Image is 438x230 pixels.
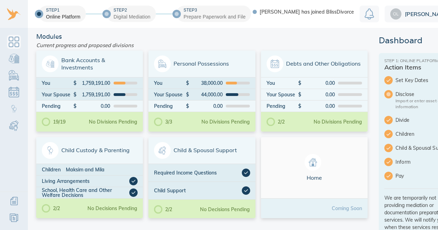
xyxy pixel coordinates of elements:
div: Digital Mediation [114,13,151,20]
div: Prepare Paperwork and File [184,13,246,20]
div: Your Spouse [42,92,74,97]
div: You [267,81,298,86]
img: 18b314804d231a12b568563600782c47 [390,8,401,20]
a: Debts & Obligations [7,85,21,99]
span: Debts and Other Obligations [267,55,362,72]
a: Debts and Other ObligationsYou$0.00Your Spouse$0.00Pending$0.002/2No Divisions Pending [261,51,368,132]
div: $ [74,81,77,86]
div: $ [298,104,302,109]
div: 0.00 [302,92,335,97]
div: 3/3 [154,118,172,126]
div: 2/2 [154,205,172,214]
div: 1,759,191.00 [77,81,110,86]
div: No Divisions Pending [201,119,250,124]
div: Step 1 [46,7,80,13]
div: Your Spouse [154,92,186,97]
a: HomeComing Soon [261,137,368,218]
div: 0.00 [302,104,335,109]
div: School, Health Care and Other Welfare Decisions [42,188,129,198]
div: Current progress and proposed divisions [33,40,370,51]
div: No Decisions Pending [87,206,137,211]
div: $ [186,81,190,86]
div: $ [298,92,302,97]
a: Additional Information [7,194,21,208]
div: Step 2 [114,7,151,13]
a: Dashboard [7,35,21,49]
div: Your Spouse [267,92,298,97]
div: You [154,81,186,86]
a: Child Custody & Parenting [7,102,21,116]
div: Modules [33,34,370,40]
div: 38,000.00 [189,81,222,86]
div: Required Income Questions [154,169,241,177]
span: Home [267,154,362,181]
span: [PERSON_NAME] has joined BlissDivorce [260,9,354,14]
span: Child & Spousal Support [154,142,249,159]
div: Coming Soon [332,206,362,211]
a: Child & Spousal SupportRequired Income QuestionsChild Support2/2No Decisions Pending [148,137,255,218]
a: Personal PossessionsYou$38,000.00Your Spouse$44,000.00Pending$0.003/3No Divisions Pending [148,51,255,132]
div: Maksim and Mila [66,167,138,172]
a: Child Custody & ParentingChildrenMaksim and MilaLiving ArrangementsSchool, Health Care and Other ... [36,137,143,218]
div: Pending [154,104,186,109]
img: Notification [364,8,374,20]
div: $ [74,104,77,109]
div: 0.00 [189,104,222,109]
div: Pending [42,104,74,109]
span: Child Custody & Parenting [42,142,137,159]
div: Step 3 [184,7,246,13]
a: Personal Possessions [7,68,21,82]
div: 0.00 [77,104,110,109]
a: Bank Accounts & Investments [7,52,21,66]
div: $ [298,81,302,86]
div: You [42,81,74,86]
div: 0.00 [302,81,335,86]
div: No Divisions Pending [89,119,137,124]
div: 1,759,191.00 [77,92,110,97]
span: Bank Accounts & Investments [42,55,137,72]
a: Bank Accounts & InvestmentsYou$1,759,191.00Your Spouse$1,759,191.00Pending$0.0019/19No Divisions ... [36,51,143,132]
div: 44,000.00 [189,92,222,97]
div: $ [74,92,77,97]
a: Child & Spousal Support [7,119,21,133]
div: Online Platform [46,13,80,20]
div: Children [42,167,66,172]
div: $ [186,92,190,97]
div: Child Support [154,186,241,195]
div: 2/2 [42,204,60,213]
div: No Divisions Pending [314,119,362,124]
a: Resources [7,211,21,225]
div: Pending [267,104,298,109]
span: Personal Possessions [154,55,249,72]
div: No Decisions Pending [200,207,250,212]
div: Living Arrangements [42,177,129,185]
div: 2/2 [267,118,285,126]
div: $ [186,104,190,109]
div: 19/19 [42,118,66,126]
